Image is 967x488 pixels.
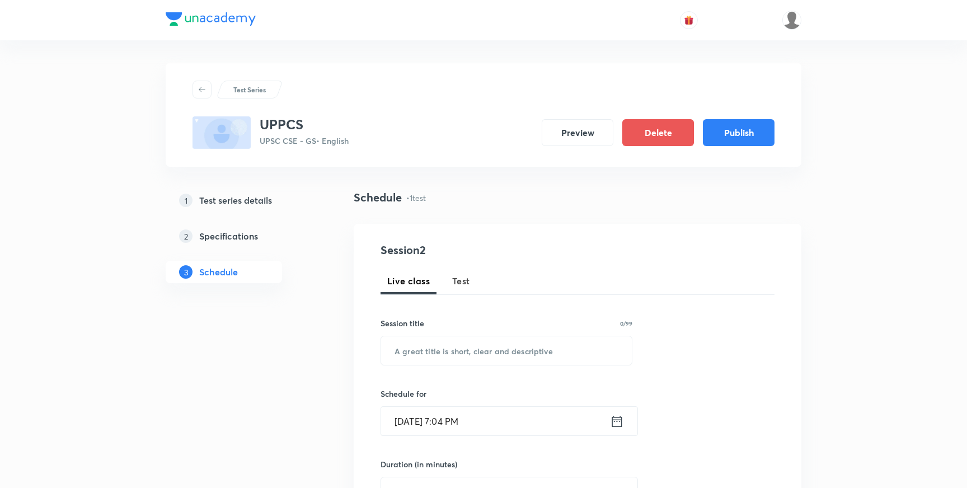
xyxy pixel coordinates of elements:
[166,12,256,26] img: Company Logo
[782,11,801,30] img: Ajit
[166,12,256,29] a: Company Logo
[260,116,349,133] h3: UPPCS
[193,116,251,149] img: fallback-thumbnail.png
[703,119,774,146] button: Publish
[199,229,258,243] h5: Specifications
[233,85,266,95] p: Test Series
[381,336,632,365] input: A great title is short, clear and descriptive
[620,321,632,326] p: 0/99
[199,265,238,279] h5: Schedule
[381,242,585,259] h4: Session 2
[381,388,632,400] h6: Schedule for
[542,119,613,146] button: Preview
[354,189,402,206] h4: Schedule
[179,194,193,207] p: 1
[684,15,694,25] img: avatar
[381,458,457,470] h6: Duration (in minutes)
[199,194,272,207] h5: Test series details
[260,135,349,147] p: UPSC CSE - GS • English
[179,265,193,279] p: 3
[452,274,470,288] span: Test
[622,119,694,146] button: Delete
[166,189,318,212] a: 1Test series details
[406,192,426,204] p: • 1 test
[680,11,698,29] button: avatar
[166,225,318,247] a: 2Specifications
[179,229,193,243] p: 2
[387,274,430,288] span: Live class
[381,317,424,329] h6: Session title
